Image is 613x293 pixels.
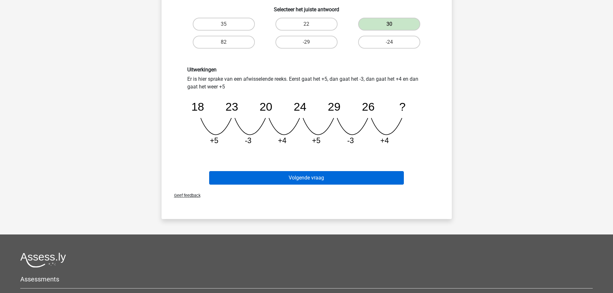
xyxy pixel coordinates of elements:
tspan: +5 [312,136,320,145]
button: Volgende vraag [209,171,404,185]
h5: Assessments [20,275,593,283]
img: Assessly logo [20,252,66,268]
label: -24 [358,36,420,49]
label: 82 [193,36,255,49]
div: Er is hier sprake van een afwisselende reeks. Eerst gaat het +5, dan gaat het -3, dan gaat het +4... [182,67,431,151]
tspan: -3 [347,136,354,145]
tspan: 20 [259,100,272,113]
tspan: 23 [225,100,238,113]
tspan: 29 [328,100,340,113]
tspan: -3 [245,136,251,145]
tspan: +5 [210,136,218,145]
label: 30 [358,18,420,31]
label: 35 [193,18,255,31]
tspan: +4 [380,136,389,145]
tspan: 26 [362,100,374,113]
tspan: ? [399,100,405,113]
tspan: 18 [191,100,204,113]
label: -29 [275,36,338,49]
h6: Uitwerkingen [187,67,426,73]
tspan: 24 [293,100,306,113]
h6: Selecteer het juiste antwoord [172,1,441,13]
label: 22 [275,18,338,31]
span: Geef feedback [169,193,200,198]
tspan: +4 [278,136,286,145]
